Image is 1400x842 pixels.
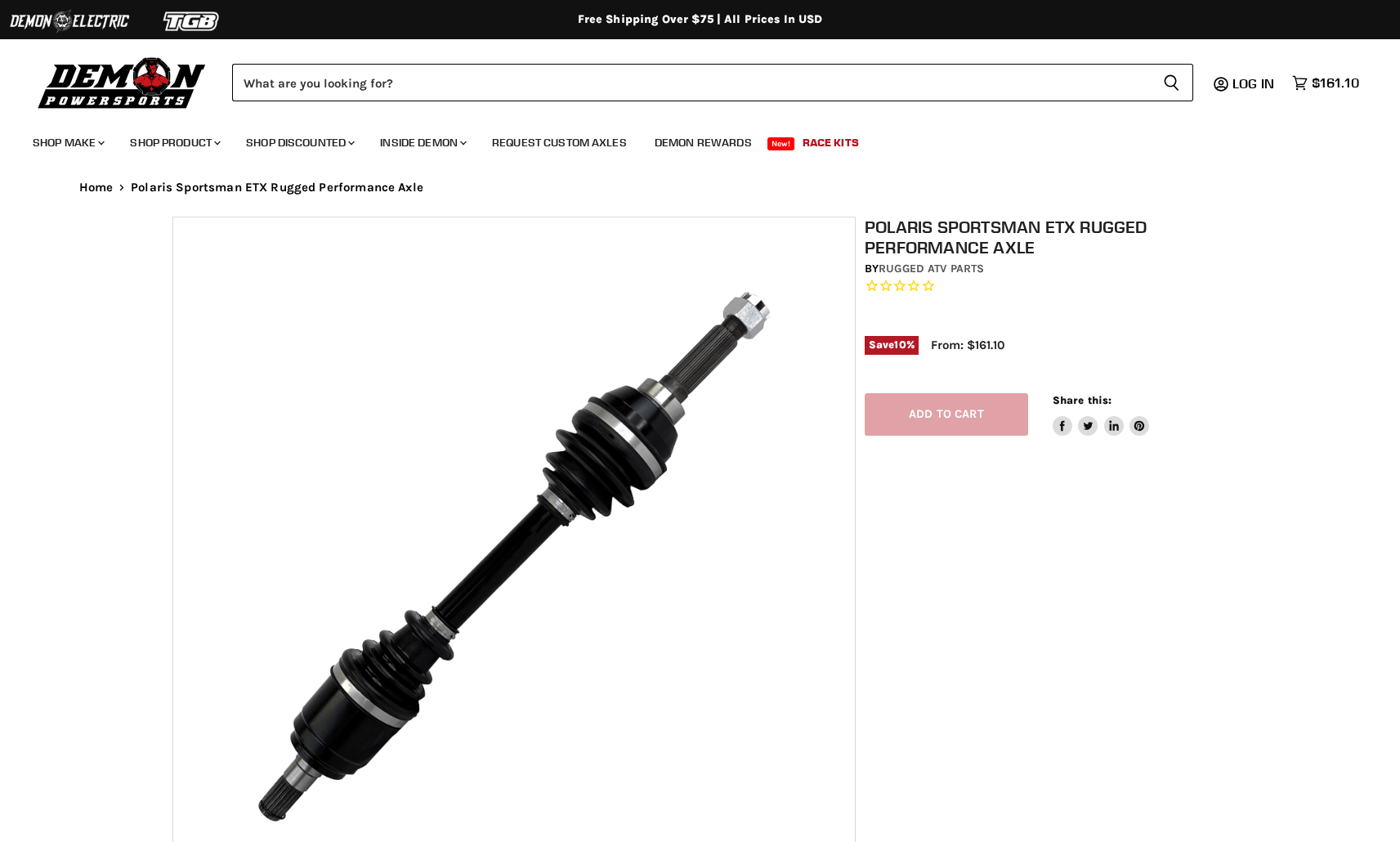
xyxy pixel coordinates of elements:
[865,278,1237,295] span: Rated 0.0 out of 5 stars 0 reviews
[790,126,871,159] a: Race Kits
[8,6,131,37] img: Demon Electric Logo 2
[1225,76,1284,91] a: Log in
[894,338,906,351] span: 10
[767,137,795,150] span: New!
[131,181,423,195] span: Polaris Sportsman ETX Rugged Performance Axle
[232,64,1193,101] form: Product
[865,217,1237,258] h1: Polaris Sportsman ETX Rugged Performance Axle
[865,260,1237,278] div: by
[1284,71,1367,95] a: $161.10
[20,126,114,159] a: Shop Make
[234,126,365,159] a: Shop Discounted
[480,126,639,159] a: Request Custom Axles
[879,262,984,275] a: Rugged ATV Parts
[118,126,230,159] a: Shop Product
[20,119,1355,159] ul: Main menu
[865,336,919,354] span: Save %
[1053,393,1150,437] aside: Share this:
[131,6,253,37] img: TGB Logo 2
[1232,75,1274,92] span: Log in
[1312,75,1359,91] span: $161.10
[368,126,476,159] a: Inside Demon
[232,64,1150,101] input: Search
[931,338,1004,352] span: From: $161.10
[47,181,1354,195] nav: Breadcrumbs
[79,181,114,195] a: Home
[1150,64,1193,101] button: Search
[47,12,1354,27] div: Free Shipping Over $75 | All Prices In USD
[33,53,212,111] img: Demon Powersports
[1053,394,1112,406] span: Share this:
[642,126,764,159] a: Demon Rewards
